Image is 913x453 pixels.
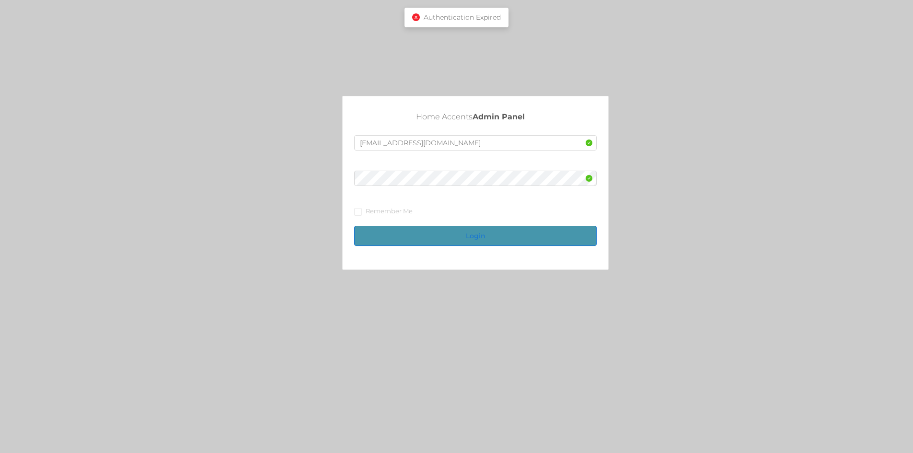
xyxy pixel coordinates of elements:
[424,13,501,22] span: Authentication Expired
[362,207,416,215] span: Remember Me
[354,135,597,151] input: Username
[395,111,546,123] p: Home Accents
[354,226,597,246] button: Login
[473,112,525,121] strong: Admin Panel
[412,13,420,21] i: icon: close-circle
